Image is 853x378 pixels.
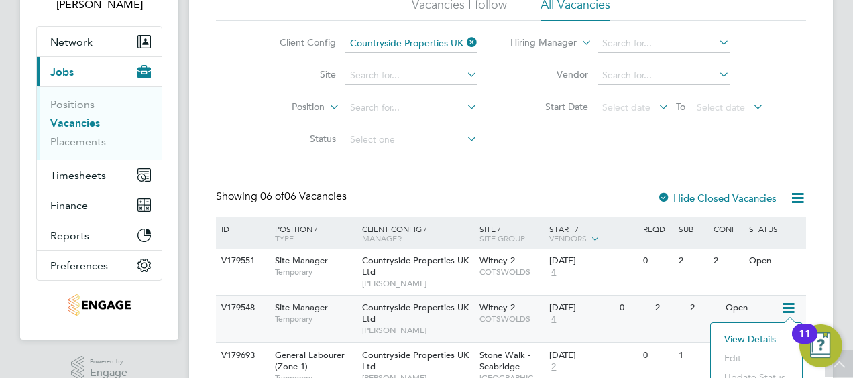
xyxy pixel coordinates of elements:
div: Reqd [640,217,675,240]
button: Network [37,27,162,56]
div: V179548 [218,296,265,320]
span: Temporary [275,267,355,277]
span: COTSWOLDS [479,314,543,324]
span: Countryside Properties UK Ltd [362,255,469,277]
img: thornbaker-logo-retina.png [68,294,130,316]
span: COTSWOLDS [479,267,543,277]
div: Jobs [37,86,162,160]
span: Manager [362,233,402,243]
span: [PERSON_NAME] [362,325,473,336]
input: Search for... [345,66,477,85]
div: [DATE] [549,350,636,361]
label: Hiring Manager [500,36,577,50]
span: Site Manager [275,255,328,266]
span: Preferences [50,259,108,272]
div: 2 [675,249,710,273]
label: Client Config [259,36,336,48]
span: Countryside Properties UK Ltd [362,302,469,324]
div: Conf [710,217,745,240]
label: Site [259,68,336,80]
input: Search for... [345,34,477,53]
div: V179693 [218,343,265,368]
span: Type [275,233,294,243]
a: Placements [50,135,106,148]
div: Status [746,217,804,240]
button: Finance [37,190,162,220]
div: [DATE] [549,255,636,267]
label: Position [247,101,325,114]
input: Select one [345,131,477,149]
button: Reports [37,220,162,250]
span: 4 [549,314,558,325]
a: Go to home page [36,294,162,316]
span: 2 [549,361,558,373]
button: Jobs [37,57,162,86]
label: Status [259,133,336,145]
div: Start / [546,217,640,251]
span: Powered by [90,356,127,367]
div: Sub [675,217,710,240]
div: 2 [710,249,745,273]
label: Start Date [511,101,588,113]
label: Hide Closed Vacancies [657,192,777,204]
span: Finance [50,199,88,212]
a: Vacancies [50,117,100,129]
span: Temporary [275,314,355,324]
span: Witney 2 [479,255,515,266]
input: Search for... [598,34,730,53]
span: 4 [549,267,558,278]
span: Witney 2 [479,302,515,313]
div: 2 [652,296,687,320]
div: 0 [616,296,651,320]
span: Countryside Properties UK Ltd [362,349,469,372]
div: Site / [476,217,547,249]
span: Reports [50,229,89,242]
a: Positions [50,98,95,111]
div: 0 [640,343,675,368]
div: Client Config / [359,217,476,249]
div: ID [218,217,265,240]
div: V179551 [218,249,265,273]
div: 0 [640,249,675,273]
div: Open [722,296,781,320]
span: Site Group [479,233,525,243]
span: 06 Vacancies [260,190,347,203]
li: View Details [718,330,795,349]
input: Search for... [598,66,730,85]
div: 11 [799,334,811,351]
span: Site Manager [275,302,328,313]
span: To [672,98,689,115]
div: Open [746,249,804,273]
label: Vendor [511,68,588,80]
span: General Labourer (Zone 1) [275,349,345,372]
div: 2 [687,296,722,320]
span: Stone Walk - Seabridge [479,349,530,372]
span: Timesheets [50,169,106,182]
span: Select date [602,101,650,113]
div: 1 [675,343,710,368]
span: Network [50,36,93,48]
div: Showing [216,190,349,204]
button: Preferences [37,251,162,280]
li: Edit [718,349,795,367]
div: [DATE] [549,302,613,314]
button: Open Resource Center, 11 new notifications [799,324,842,367]
span: Vendors [549,233,587,243]
span: Select date [697,101,745,113]
span: Jobs [50,66,74,78]
input: Search for... [345,99,477,117]
span: 06 of [260,190,284,203]
div: Position / [265,217,359,249]
span: [PERSON_NAME] [362,278,473,289]
button: Timesheets [37,160,162,190]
